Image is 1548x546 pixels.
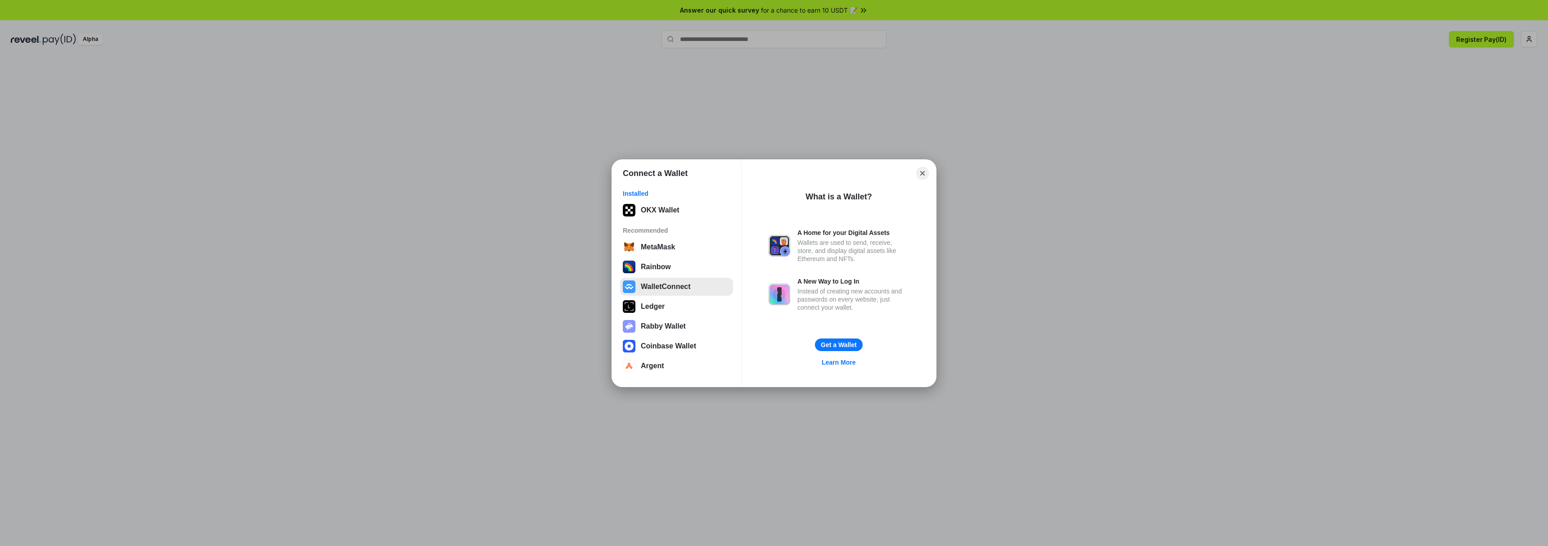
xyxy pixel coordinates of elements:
[797,239,909,263] div: Wallets are used to send, receive, store, and display digital assets like Ethereum and NFTs.
[623,241,635,253] img: svg+xml,%3Csvg%20width%3D%2228%22%20height%3D%2228%22%20viewBox%3D%220%200%2028%2028%22%20fill%3D...
[620,298,733,316] button: Ledger
[620,258,733,276] button: Rainbow
[623,168,688,179] h1: Connect a Wallet
[641,302,665,311] div: Ledger
[620,201,733,219] button: OKX Wallet
[623,204,635,217] img: 5VZ71FV6L7PA3gg3tXrdQ+DgLhC+75Wq3no69P3MC0NFQpx2lL04Ql9gHK1bRDjsSBIvScBnDTk1WrlGIZBorIDEYJj+rhdgn...
[623,340,635,352] img: svg+xml,%3Csvg%20width%3D%2228%22%20height%3D%2228%22%20viewBox%3D%220%200%2028%2028%22%20fill%3D...
[641,322,686,330] div: Rabby Wallet
[623,360,635,372] img: svg+xml,%3Csvg%20width%3D%2228%22%20height%3D%2228%22%20viewBox%3D%220%200%2028%2028%22%20fill%3D...
[620,357,733,375] button: Argent
[769,235,790,257] img: svg+xml,%3Csvg%20xmlns%3D%22http%3A%2F%2Fwww.w3.org%2F2000%2Fsvg%22%20fill%3D%22none%22%20viewBox...
[620,278,733,296] button: WalletConnect
[623,320,635,333] img: svg+xml,%3Csvg%20xmlns%3D%22http%3A%2F%2Fwww.w3.org%2F2000%2Fsvg%22%20fill%3D%22none%22%20viewBox...
[916,167,929,180] button: Close
[797,277,909,285] div: A New Way to Log In
[641,283,691,291] div: WalletConnect
[620,238,733,256] button: MetaMask
[620,317,733,335] button: Rabby Wallet
[620,337,733,355] button: Coinbase Wallet
[797,229,909,237] div: A Home for your Digital Assets
[769,284,790,305] img: svg+xml,%3Csvg%20xmlns%3D%22http%3A%2F%2Fwww.w3.org%2F2000%2Fsvg%22%20fill%3D%22none%22%20viewBox...
[805,191,872,202] div: What is a Wallet?
[641,263,671,271] div: Rainbow
[623,190,730,198] div: Installed
[641,243,675,251] div: MetaMask
[623,300,635,313] img: svg+xml,%3Csvg%20xmlns%3D%22http%3A%2F%2Fwww.w3.org%2F2000%2Fsvg%22%20width%3D%2228%22%20height%3...
[797,287,909,311] div: Instead of creating new accounts and passwords on every website, just connect your wallet.
[641,342,696,350] div: Coinbase Wallet
[623,280,635,293] img: svg+xml,%3Csvg%20width%3D%2228%22%20height%3D%2228%22%20viewBox%3D%220%200%2028%2028%22%20fill%3D...
[641,362,664,370] div: Argent
[816,356,861,368] a: Learn More
[623,226,730,235] div: Recommended
[815,338,863,351] button: Get a Wallet
[821,341,857,349] div: Get a Wallet
[623,261,635,273] img: svg+xml,%3Csvg%20width%3D%22120%22%20height%3D%22120%22%20viewBox%3D%220%200%20120%20120%22%20fil...
[641,206,679,214] div: OKX Wallet
[822,358,855,366] div: Learn More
